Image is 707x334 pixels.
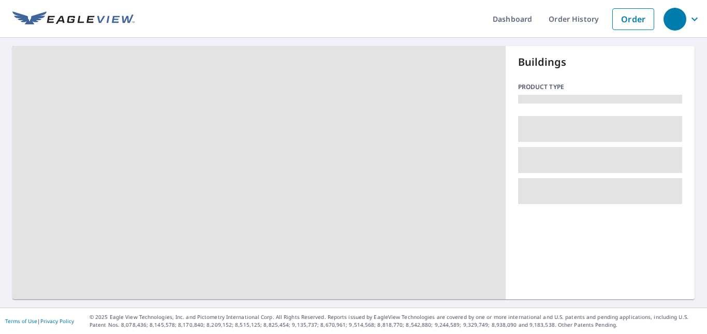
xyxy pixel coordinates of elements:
[90,313,702,329] p: © 2025 Eagle View Technologies, Inc. and Pictometry International Corp. All Rights Reserved. Repo...
[40,317,74,325] a: Privacy Policy
[12,11,135,27] img: EV Logo
[612,8,654,30] a: Order
[5,317,37,325] a: Terms of Use
[5,318,74,324] p: |
[518,54,683,70] p: Buildings
[518,82,683,92] p: Product type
